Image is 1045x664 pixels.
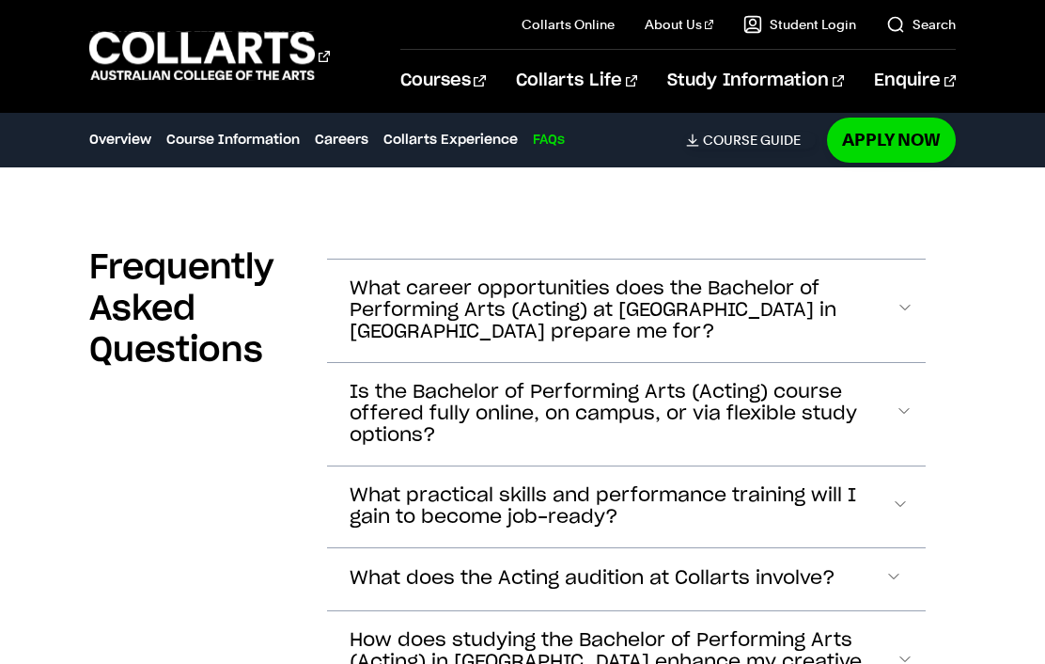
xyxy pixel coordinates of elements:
a: Study Information [667,50,844,112]
a: Apply Now [827,118,956,162]
h2: Frequently Asked Questions [89,247,297,372]
a: Collarts Life [516,50,637,112]
span: What practical skills and performance training will I gain to become job-ready? [350,485,891,529]
div: Go to homepage [89,29,330,83]
a: Careers [315,130,368,150]
a: Collarts Online [522,15,615,34]
a: FAQs [533,130,565,150]
a: Course Guide [686,132,816,149]
a: Overview [89,130,151,150]
button: What career opportunities does the Bachelor of Performing Arts (Acting) at [GEOGRAPHIC_DATA] in [... [327,260,927,362]
span: What career opportunities does the Bachelor of Performing Arts (Acting) at [GEOGRAPHIC_DATA] in [... [350,278,896,343]
a: Enquire [874,50,956,112]
button: Is the Bachelor of Performing Arts (Acting) course offered fully online, on campus, or via flexib... [327,363,927,466]
button: What practical skills and performance training will I gain to become job-ready? [327,466,927,547]
a: Search [886,15,956,34]
button: What does the Acting audition at Collarts involve? [327,548,927,610]
span: What does the Acting audition at Collarts involve? [350,568,835,590]
a: Collarts Experience [383,130,518,150]
a: Course Information [166,130,300,150]
a: Courses [400,50,486,112]
span: Is the Bachelor of Performing Arts (Acting) course offered fully online, on campus, or via flexib... [350,382,895,447]
a: About Us [645,15,714,34]
a: Student Login [743,15,856,34]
